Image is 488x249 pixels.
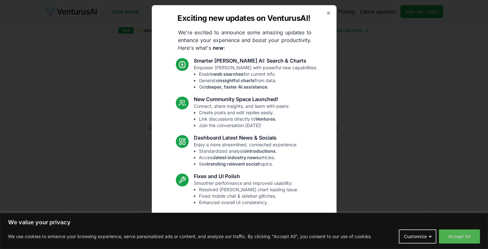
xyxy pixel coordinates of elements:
p: These updates are designed to make VenturusAI more powerful, intuitive, and user-friendly. Let us... [172,211,316,234]
strong: insightful charts [218,78,255,83]
li: Fixed mobile chat & sidebar glitches. [199,193,298,199]
strong: trending relevant social [207,161,259,167]
h3: Dashboard Latest News & Socials [194,134,297,142]
li: Enhanced overall UI consistency. [199,199,298,206]
li: Get . [199,84,317,90]
h2: Exciting new updates on VenturusAI! [177,13,310,23]
li: Create posts and edit replies easily. [199,109,289,116]
li: Resolved [PERSON_NAME] chart loading issue. [199,186,298,193]
li: Access articles. [199,154,297,161]
li: Standardized analysis . [199,148,297,154]
strong: latest industry news [214,155,259,160]
h3: Smarter [PERSON_NAME] AI: Search & Charts [194,57,317,64]
h3: New Community Space Launched! [194,95,289,103]
strong: new [213,45,224,51]
li: Link discussions directly to . [199,116,289,122]
p: We're excited to announce some amazing updates to enhance your experience and boost your producti... [173,29,317,52]
strong: Ventures [255,116,275,122]
li: Generate from data. [199,77,317,84]
p: Empower [PERSON_NAME] with powerful new capabilities: [194,64,317,90]
li: Join the conversation [DATE]! [199,122,289,129]
p: Smoother performance and improved usability: [194,180,298,206]
li: Enable for current info. [199,71,317,77]
strong: introductions [245,148,276,154]
strong: deeper, faster AI assistance [206,84,267,90]
p: Connect, share insights, and learn with peers: [194,103,289,129]
h3: Fixes and UI Polish [194,172,298,180]
p: Enjoy a more streamlined, connected experience: [194,142,297,167]
strong: web searches [213,71,244,77]
li: See topics. [199,161,297,167]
